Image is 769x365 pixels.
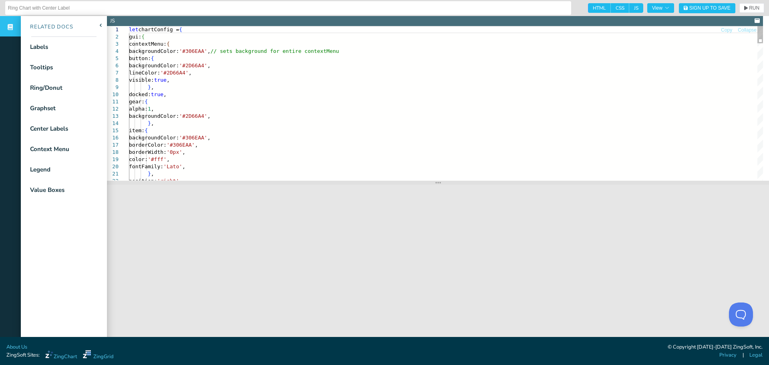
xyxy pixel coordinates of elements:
[749,351,763,359] a: Legal
[737,26,757,34] button: Collapse
[739,3,764,13] button: RUN
[588,3,611,13] span: HTML
[30,145,69,154] div: Context Menu
[721,26,733,34] button: Copy
[145,127,148,133] span: {
[107,127,119,134] div: 15
[129,41,167,47] span: contextMenu:
[107,40,119,48] div: 3
[129,142,167,148] span: borderColor:
[148,171,151,177] span: }
[107,120,119,127] div: 14
[145,99,148,105] span: {
[129,63,179,69] span: backgroundColor:
[129,26,138,32] span: let
[195,142,198,148] span: ,
[167,77,170,83] span: ,
[107,163,119,170] div: 20
[6,351,40,359] span: ZingSoft Sites:
[151,106,154,112] span: ,
[107,156,119,163] div: 19
[107,98,119,105] div: 11
[6,343,27,351] a: About Us
[163,91,167,97] span: ,
[141,34,145,40] span: {
[179,48,207,54] span: '#306EAA'
[151,91,163,97] span: true
[207,113,211,119] span: ,
[129,91,151,97] span: docked:
[30,104,56,113] div: Graphset
[207,63,211,69] span: ,
[83,350,113,361] a: ZingGrid
[129,34,141,40] span: gui:
[107,134,119,141] div: 16
[679,3,735,13] button: Sign Up to Save
[107,113,119,120] div: 13
[167,41,170,47] span: {
[647,3,674,13] button: View
[30,63,53,72] div: Tooltips
[211,48,339,54] span: // sets background for entire contextMenu
[107,55,119,62] div: 5
[179,135,207,141] span: '#306EAA'
[30,186,64,195] div: Value Boxes
[743,351,744,359] span: |
[207,135,211,141] span: ,
[167,149,182,155] span: '0px'
[163,163,182,169] span: 'Lato'
[110,17,115,25] div: JS
[148,120,151,126] span: }
[107,177,119,185] div: 22
[129,149,167,155] span: borderWidth:
[588,3,643,13] div: checkbox-group
[8,2,568,14] input: Untitled Demo
[107,105,119,113] div: 12
[30,42,48,52] div: Labels
[749,6,759,10] span: RUN
[182,149,185,155] span: ,
[652,6,669,10] span: View
[151,171,154,177] span: ,
[629,3,643,13] span: JS
[729,302,753,327] iframe: Toggle Customer Support
[107,62,119,69] div: 6
[107,185,769,345] iframe: Your browser does not support iframes.
[30,83,62,93] div: Ring/Donut
[107,48,119,55] div: 4
[189,70,192,76] span: ,
[151,84,154,90] span: ,
[167,142,195,148] span: '#306EAA'
[721,28,732,32] span: Copy
[129,178,157,184] span: position:
[129,99,145,105] span: gear:
[129,135,179,141] span: backgroundColor:
[148,106,151,112] span: 1
[30,124,68,133] div: Center Labels
[129,70,160,76] span: lineColor:
[129,55,151,61] span: button:
[107,77,119,84] div: 8
[107,149,119,156] div: 18
[148,84,151,90] span: }
[689,6,731,10] span: Sign Up to Save
[138,26,179,32] span: chartConfig =
[179,178,182,184] span: ,
[107,69,119,77] div: 7
[207,48,211,54] span: ,
[160,70,188,76] span: '#2D66A4'
[157,178,179,184] span: 'right'
[107,91,119,98] div: 10
[151,120,154,126] span: ,
[611,3,629,13] span: CSS
[179,26,182,32] span: {
[107,26,119,33] div: 1
[107,84,119,91] div: 9
[129,77,154,83] span: visible:
[738,28,757,32] span: Collapse
[129,163,163,169] span: fontFamily:
[129,106,148,112] span: alpha:
[182,163,185,169] span: ,
[154,77,167,83] span: true
[719,351,737,359] a: Privacy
